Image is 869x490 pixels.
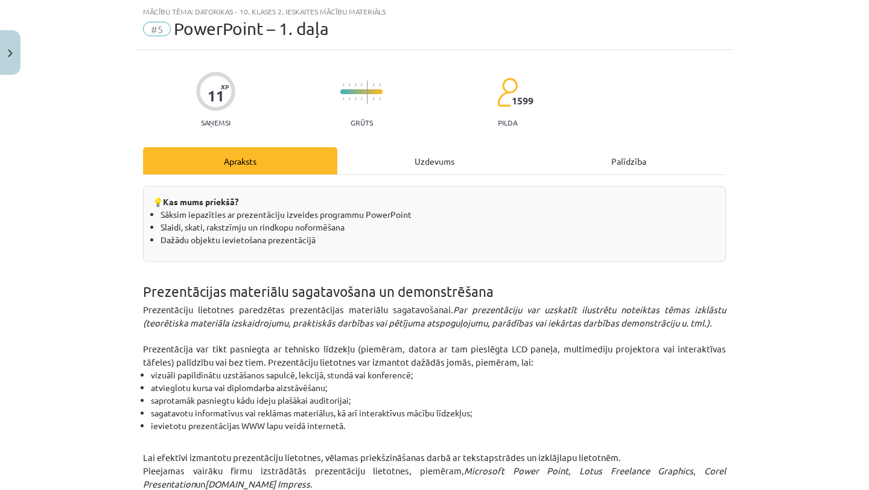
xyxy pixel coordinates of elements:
[373,97,374,100] img: icon-short-line-57e1e144782c952c97e751825c79c345078a6d821885a25fce030b3d8c18986b.svg
[343,83,344,86] img: icon-short-line-57e1e144782c952c97e751825c79c345078a6d821885a25fce030b3d8c18986b.svg
[151,381,726,394] li: atvieglotu kursa vai diplomdarba aizstāvēšanu;
[174,19,329,39] span: PowerPoint – 1. daļa
[143,22,171,36] span: #5
[349,83,350,86] img: icon-short-line-57e1e144782c952c97e751825c79c345078a6d821885a25fce030b3d8c18986b.svg
[143,7,726,16] div: Mācību tēma: Datorikas - 10. klases 2. ieskaites mācību materiāls
[143,262,726,299] h1: Prezentācijas materiālu sagatavošana un demonstrēšana
[373,83,374,86] img: icon-short-line-57e1e144782c952c97e751825c79c345078a6d821885a25fce030b3d8c18986b.svg
[161,208,716,221] li: Sāksim iepazīties ar prezentāciju izveides programmu PowerPoint
[8,49,13,57] img: icon-close-lesson-0947bae3869378f0d4975bcd49f059093ad1ed9edebbc8119c70593378902aed.svg
[379,97,380,100] img: icon-short-line-57e1e144782c952c97e751825c79c345078a6d821885a25fce030b3d8c18986b.svg
[379,83,380,86] img: icon-short-line-57e1e144782c952c97e751825c79c345078a6d821885a25fce030b3d8c18986b.svg
[361,83,362,86] img: icon-short-line-57e1e144782c952c97e751825c79c345078a6d821885a25fce030b3d8c18986b.svg
[196,118,235,127] p: Saņemsi
[349,97,350,100] img: icon-short-line-57e1e144782c952c97e751825c79c345078a6d821885a25fce030b3d8c18986b.svg
[343,97,344,100] img: icon-short-line-57e1e144782c952c97e751825c79c345078a6d821885a25fce030b3d8c18986b.svg
[151,407,726,419] li: sagatavotu informatīvus vai reklāmas materiālus, kā arī interaktīvus mācību līdzekļus;
[143,465,726,489] span: Pieejamas vairāku firmu izstrādātās prezentāciju lietotnes, piemēram, un .
[512,95,533,106] span: 1599
[143,451,621,463] span: Lai efektīvi izmantotu prezentāciju lietotnes, vēlamas priekšzināšanas darbā ar tekstapstrādes un...
[208,87,224,104] div: 11
[355,97,356,100] img: icon-short-line-57e1e144782c952c97e751825c79c345078a6d821885a25fce030b3d8c18986b.svg
[143,304,726,328] span: Prezentāciju lietotnes paredzētas prezentācijas materiālu sagatavošanai.
[205,478,310,489] i: [DOMAIN_NAME] Impress
[143,186,726,262] div: 💡
[143,343,726,367] span: Prezentācija var tikt pasniegta ar tehnisko līdzekļu (piemēram, datora ar tam pieslēgta LCD paneļ...
[151,394,726,407] li: saprotamāk pasniegtu kādu ideju plašākai auditorijai;
[161,221,716,234] li: Slaidi, skati, rakstzīmju un rindkopu noformēšana
[355,83,356,86] img: icon-short-line-57e1e144782c952c97e751825c79c345078a6d821885a25fce030b3d8c18986b.svg
[497,77,518,107] img: students-c634bb4e5e11cddfef0936a35e636f08e4e9abd3cc4e673bd6f9a4125e45ecb1.svg
[163,196,238,207] strong: Kas mums priekšā?
[337,147,532,174] div: Uzdevums
[351,118,373,127] p: Grūts
[151,369,726,381] li: vizuāli papildinātu uzstāšanos sapulcē, lekcijā, stundā vai konferencē;
[367,80,368,104] img: icon-long-line-d9ea69661e0d244f92f715978eff75569469978d946b2353a9bb055b3ed8787d.svg
[221,83,229,90] span: XP
[151,419,726,432] li: ievietotu prezentācijas WWW lapu veidā internetā.
[532,147,726,174] div: Palīdzība
[498,118,517,127] p: pilda
[161,234,716,246] li: Dažādu objektu ievietošana prezentācijā
[143,147,337,174] div: Apraksts
[361,97,362,100] img: icon-short-line-57e1e144782c952c97e751825c79c345078a6d821885a25fce030b3d8c18986b.svg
